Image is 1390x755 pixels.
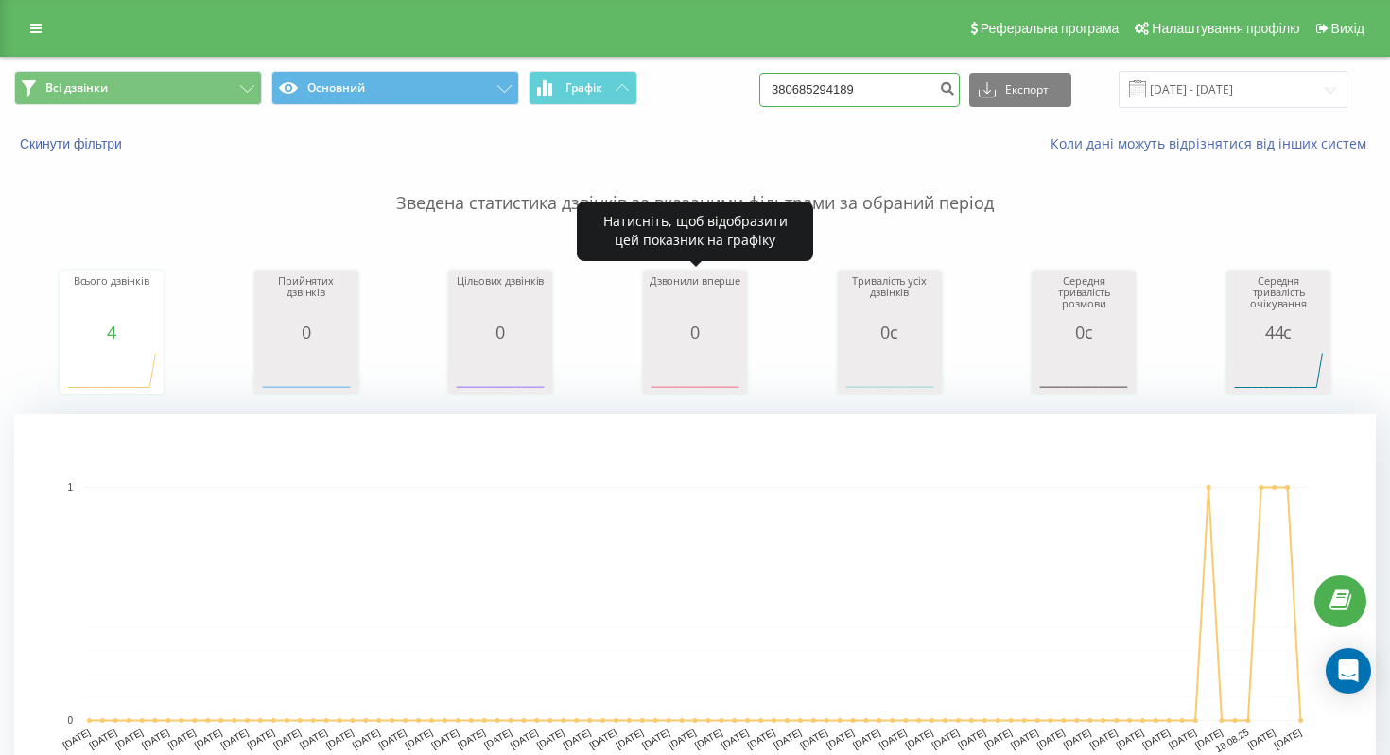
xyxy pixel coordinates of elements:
[969,73,1071,107] button: Експорт
[648,342,742,398] svg: A chart.
[759,73,960,107] input: Пошук за номером
[271,71,519,105] button: Основний
[1036,275,1131,323] div: Середня тривалість розмови
[577,202,813,261] div: Натисніть, щоб відобразити цей показник на графіку
[1114,727,1145,750] text: [DATE]
[648,275,742,323] div: Дзвонили вперше
[587,727,618,750] text: [DATE]
[64,342,159,398] svg: A chart.
[509,727,540,750] text: [DATE]
[693,727,724,750] text: [DATE]
[1140,727,1172,750] text: [DATE]
[453,323,547,342] div: 0
[956,727,987,750] text: [DATE]
[193,727,224,750] text: [DATE]
[614,727,645,750] text: [DATE]
[219,727,251,750] text: [DATE]
[843,323,937,342] div: 0с
[1213,727,1251,754] text: 18.08.25
[259,342,354,398] svg: A chart.
[798,727,829,750] text: [DATE]
[64,275,159,323] div: Всього дзвінків
[746,727,777,750] text: [DATE]
[981,21,1120,36] span: Реферальна програма
[14,71,262,105] button: Всі дзвінки
[720,727,751,750] text: [DATE]
[565,81,602,95] span: Графік
[1331,21,1364,36] span: Вихід
[166,727,198,750] text: [DATE]
[667,727,698,750] text: [DATE]
[453,275,547,323] div: Цільових дзвінків
[1035,727,1067,750] text: [DATE]
[904,727,935,750] text: [DATE]
[1036,342,1131,398] svg: A chart.
[259,323,354,342] div: 0
[87,727,118,750] text: [DATE]
[403,727,434,750] text: [DATE]
[14,135,131,152] button: Скинути фільтри
[482,727,513,750] text: [DATE]
[456,727,487,750] text: [DATE]
[1009,727,1040,750] text: [DATE]
[351,727,382,750] text: [DATE]
[14,153,1376,216] p: Зведена статистика дзвінків за вказаними фільтрами за обраний період
[61,727,92,750] text: [DATE]
[1231,275,1326,323] div: Середня тривалість очікування
[640,727,671,750] text: [DATE]
[930,727,961,750] text: [DATE]
[1246,727,1277,750] text: [DATE]
[648,323,742,342] div: 0
[772,727,803,750] text: [DATE]
[1167,727,1198,750] text: [DATE]
[1273,727,1304,750] text: [DATE]
[529,71,637,105] button: Графік
[453,342,547,398] svg: A chart.
[1088,727,1120,750] text: [DATE]
[377,727,408,750] text: [DATE]
[562,727,593,750] text: [DATE]
[1231,342,1326,398] svg: A chart.
[851,727,882,750] text: [DATE]
[982,727,1014,750] text: [DATE]
[271,727,303,750] text: [DATE]
[1062,727,1093,750] text: [DATE]
[113,727,145,750] text: [DATE]
[1051,134,1376,152] a: Коли дані можуть відрізнятися вiд інших систем
[877,727,909,750] text: [DATE]
[1193,727,1225,750] text: [DATE]
[245,727,276,750] text: [DATE]
[1152,21,1299,36] span: Налаштування профілю
[67,715,73,726] text: 0
[140,727,171,750] text: [DATE]
[1036,323,1131,342] div: 0с
[535,727,566,750] text: [DATE]
[429,727,460,750] text: [DATE]
[1231,323,1326,342] div: 44с
[1326,648,1371,694] div: Open Intercom Messenger
[843,342,937,398] svg: A chart.
[825,727,856,750] text: [DATE]
[298,727,329,750] text: [DATE]
[259,275,354,323] div: Прийнятих дзвінків
[843,275,937,323] div: Тривалість усіх дзвінків
[324,727,356,750] text: [DATE]
[45,80,108,96] span: Всі дзвінки
[67,483,73,493] text: 1
[64,323,159,342] div: 4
